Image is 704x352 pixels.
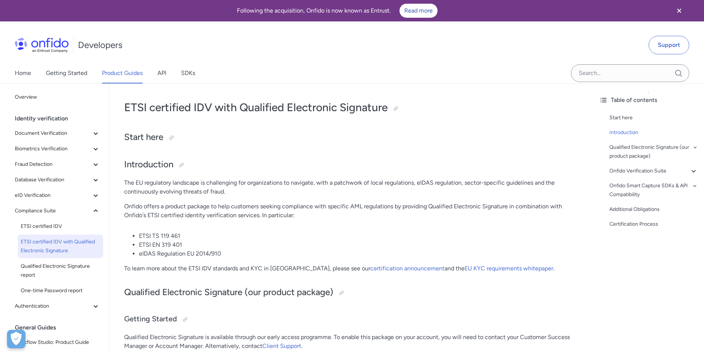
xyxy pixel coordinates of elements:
a: One-time Password report [18,283,103,298]
a: Additional Obligations [609,205,698,214]
button: Biometrics Verification [12,141,103,156]
li: ETSI EN 319 401 [139,240,578,249]
p: To learn more about the ETSI IDV standards and KYC in [GEOGRAPHIC_DATA], please see our and the . [124,264,578,273]
a: Getting Started [46,63,87,83]
a: Support [649,36,689,54]
span: Qualified Electronic Signature report [21,262,100,280]
button: Close banner [666,1,693,20]
span: Workflow Studio: Product Guide [15,338,100,347]
a: Workflow Studio: Product Guide [12,335,103,350]
li: eIDAS Regulation EU 2014/910 [139,249,578,258]
a: Read more [399,4,438,18]
img: Onfido Logo [15,38,69,52]
a: Onfido Smart Capture SDKs & API Compatibility [609,181,698,199]
span: Fraud Detection [15,160,91,169]
span: Biometrics Verification [15,144,91,153]
h1: ETSI certified IDV with Qualified Electronic Signature [124,100,578,115]
button: Database Verification [12,172,103,187]
a: ETSI certified IDV [18,219,103,234]
h1: Developers [78,39,122,51]
button: Authentication [12,299,103,314]
h2: Start here [124,131,578,144]
a: certification announcement [370,265,445,272]
a: API [157,63,166,83]
a: Product Guides [102,63,143,83]
a: ETSI certified IDV with Qualified Electronic Signature [18,235,103,258]
a: Home [15,63,31,83]
svg: Close banner [675,6,684,15]
li: ETSI TS 119 461 [139,232,578,240]
span: Database Verification [15,175,91,184]
div: Table of contents [599,96,698,105]
a: Qualified Electronic Signature report [18,259,103,283]
p: Onfido offers a product package to help customers seeking compliance with specific AML regulation... [124,202,578,220]
h2: Qualified Electronic Signature (our product package) [124,286,578,299]
h3: Getting Started [124,314,578,325]
span: eID Verification [15,191,91,200]
div: Preferenze cookie [7,330,25,348]
a: Start here [609,113,698,122]
a: EU KYC requirements whitepaper [465,265,553,272]
button: Apri preferenze [7,330,25,348]
h2: Introduction [124,158,578,171]
a: Client Support [262,342,301,349]
span: Authentication [15,302,91,311]
input: Onfido search input field [571,64,689,82]
a: Onfido Verification Suite [609,167,698,175]
span: ETSI certified IDV with Qualified Electronic Signature [21,237,100,255]
a: Certification Process [609,220,698,229]
div: General Guides [15,320,106,335]
span: Overview [15,93,100,102]
a: Overview [12,90,103,105]
button: Compliance Suite [12,204,103,218]
button: eID Verification [12,188,103,203]
p: The EU regulatory landscape is challenging for organizations to navigate, with a patchwork of loc... [124,178,578,196]
button: Fraud Detection [12,157,103,172]
span: ETSI certified IDV [21,222,100,231]
a: SDKs [181,63,195,83]
p: Qualified Electronic Signature is available through our early access programme. To enable this pa... [124,333,578,351]
span: Compliance Suite [15,206,91,215]
span: Document Verification [15,129,91,138]
a: Qualified Electronic Signature (our product package) [609,143,698,161]
span: One-time Password report [21,286,100,295]
a: Introduction [609,128,698,137]
button: Document Verification [12,126,103,141]
div: Identity verification [15,111,106,126]
div: Following the acquisition, Onfido is now known as Entrust. [9,4,666,18]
